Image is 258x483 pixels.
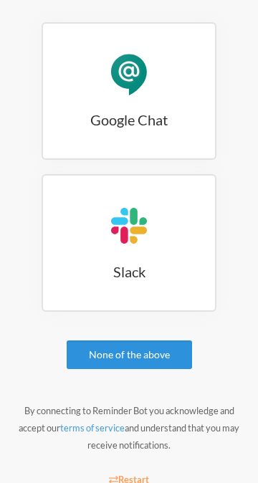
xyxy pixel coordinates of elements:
[43,110,215,130] h3: Google Chat
[67,340,192,369] a: None of the above
[60,422,125,434] a: terms of service
[43,262,215,282] h3: Slack
[19,405,239,451] small: By connecting to Reminder Bot you acknowledge and accept our and understand that you may receive ...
